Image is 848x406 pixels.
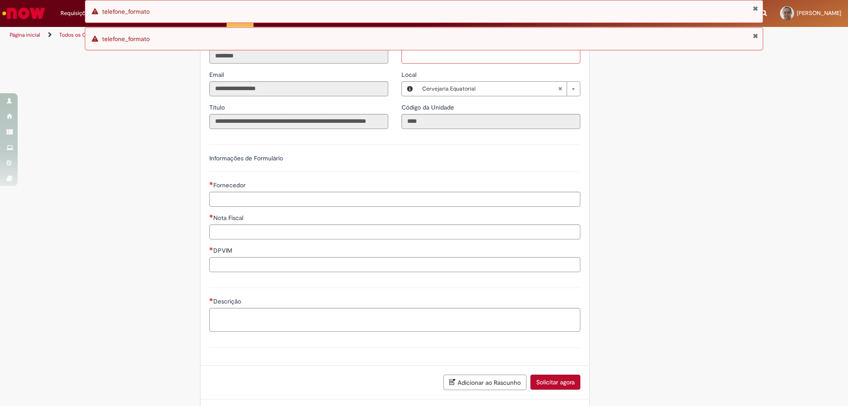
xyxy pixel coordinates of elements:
input: Email [209,81,388,96]
textarea: Descrição [209,308,580,332]
span: Necessários [209,247,213,250]
span: [PERSON_NAME] [797,9,841,17]
span: Somente leitura - Código da Unidade [401,103,456,111]
span: telefone_formato [102,8,150,15]
button: Fechar Notificação [753,32,758,39]
input: Fornecedor [209,192,580,207]
a: Todos os Catálogos [59,31,106,38]
span: Necessários [209,214,213,218]
a: Cervejaria EquatorialLimpar campo Local [418,82,580,96]
input: Título [209,114,388,129]
a: Página inicial [10,31,40,38]
span: DPVIM [213,247,234,254]
input: Nota Fiscal [209,224,580,239]
label: Somente leitura - Código da Unidade [401,103,456,112]
span: Nota Fiscal [213,214,245,222]
span: Local [401,71,418,79]
span: Descrição [213,297,243,305]
label: Somente leitura - Email [209,70,226,79]
input: DPVIM [209,257,580,272]
ul: Trilhas de página [7,27,559,43]
abbr: Limpar campo Local [553,82,567,96]
span: Somente leitura - Título [209,103,227,111]
input: Código da Unidade [401,114,580,129]
span: Necessários [209,298,213,301]
button: Fechar Notificação [753,5,758,12]
span: Necessários [209,182,213,185]
label: Somente leitura - Título [209,103,227,112]
img: ServiceNow [1,4,46,22]
input: ID [209,49,388,64]
button: Adicionar ao Rascunho [443,375,526,390]
span: telefone_formato [102,35,150,43]
input: Telefone de Contato [401,49,580,64]
span: Requisições [61,9,91,18]
span: Fornecedor [213,181,247,189]
button: Solicitar agora [530,375,580,390]
button: Local, Visualizar este registro Cervejaria Equatorial [402,82,418,96]
span: Somente leitura - Email [209,71,226,79]
label: Informações de Formulário [209,154,283,162]
span: Cervejaria Equatorial [422,82,558,96]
